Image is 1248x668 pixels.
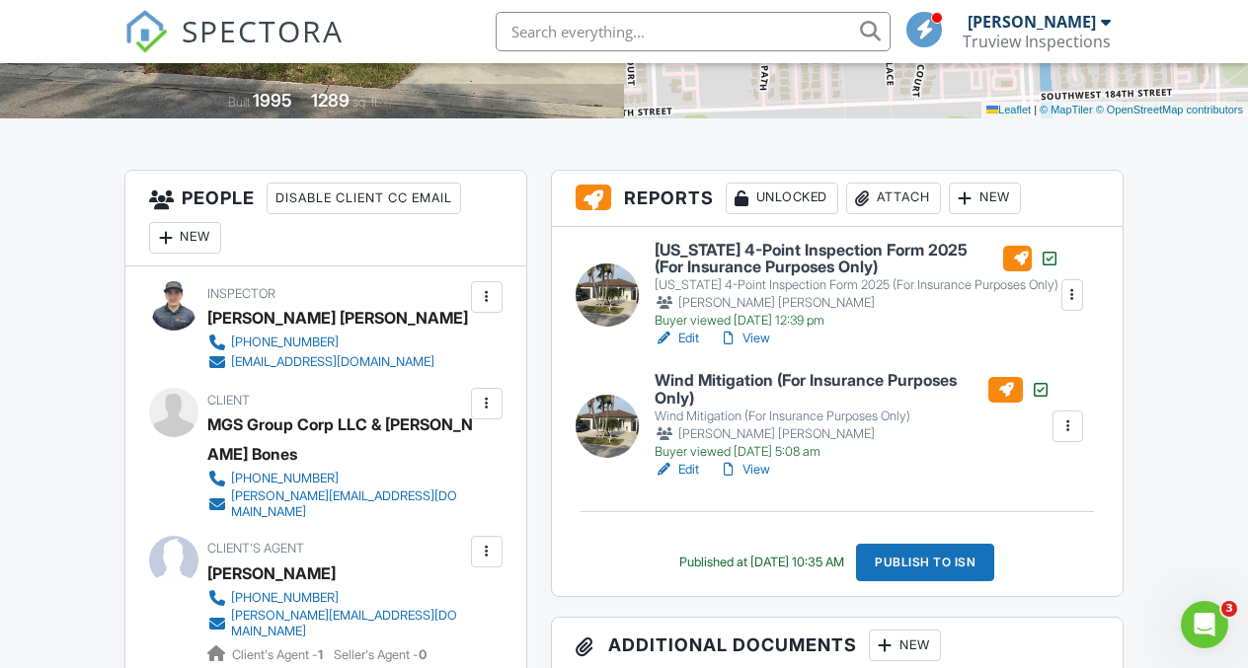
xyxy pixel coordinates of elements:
[846,183,941,214] div: Attach
[655,242,1059,276] h6: [US_STATE] 4-Point Inspection Form 2025 (For Insurance Purposes Only)
[655,293,1059,313] div: [PERSON_NAME] [PERSON_NAME]
[679,555,844,570] div: Published at [DATE] 10:35 AM
[231,590,339,606] div: [PHONE_NUMBER]
[552,171,1123,227] h3: Reports
[655,313,1059,329] div: Buyer viewed [DATE] 12:39 pm
[419,647,427,662] strong: 0
[963,32,1111,51] div: Truview Inspections
[207,608,465,639] a: [PERSON_NAME][EMAIL_ADDRESS][DOMAIN_NAME]
[231,354,434,370] div: [EMAIL_ADDRESS][DOMAIN_NAME]
[231,488,465,520] div: [PERSON_NAME][EMAIL_ADDRESS][DOMAIN_NAME]
[182,10,344,51] span: SPECTORA
[231,608,465,639] div: [PERSON_NAME][EMAIL_ADDRESS][DOMAIN_NAME]
[869,630,941,661] div: New
[232,647,326,662] span: Client's Agent -
[719,460,770,480] a: View
[207,558,336,588] a: [PERSON_NAME]
[496,12,891,51] input: Search everything...
[228,95,250,110] span: Built
[1221,601,1237,617] span: 3
[207,286,275,301] span: Inspector
[124,27,344,68] a: SPECTORA
[352,95,380,110] span: sq. ft.
[719,329,770,348] a: View
[1034,104,1037,115] span: |
[149,222,221,254] div: New
[231,471,339,486] div: [PHONE_NUMBER]
[655,460,699,480] a: Edit
[207,488,465,520] a: [PERSON_NAME][EMAIL_ADDRESS][DOMAIN_NAME]
[655,277,1059,293] div: [US_STATE] 4-Point Inspection Form 2025 (For Insurance Purposes Only)
[726,183,838,214] div: Unlocked
[655,242,1059,330] a: [US_STATE] 4-Point Inspection Form 2025 (For Insurance Purposes Only) [US_STATE] 4-Point Inspecti...
[1096,104,1243,115] a: © OpenStreetMap contributors
[267,183,461,214] div: Disable Client CC Email
[207,409,481,469] div: MGS Group Corp LLC & [PERSON_NAME] Bones
[655,372,1051,460] a: Wind Mitigation (For Insurance Purposes Only) Wind Mitigation (For Insurance Purposes Only) [PERS...
[968,12,1096,32] div: [PERSON_NAME]
[311,90,350,111] div: 1289
[207,541,304,556] span: Client's Agent
[253,90,292,111] div: 1995
[655,372,1051,407] h6: Wind Mitigation (For Insurance Purposes Only)
[207,588,465,608] a: [PHONE_NUMBER]
[1181,601,1228,648] iframe: Intercom live chat
[207,352,452,372] a: [EMAIL_ADDRESS][DOMAIN_NAME]
[207,333,452,352] a: [PHONE_NUMBER]
[207,469,465,488] a: [PHONE_NUMBER]
[334,647,427,662] span: Seller's Agent -
[655,408,1051,424] div: Wind Mitigation (For Insurance Purposes Only)
[207,303,468,333] div: [PERSON_NAME] [PERSON_NAME]
[949,183,1021,214] div: New
[207,393,250,408] span: Client
[655,329,699,348] a: Edit
[856,544,994,581] div: Publish to ISN
[655,444,1051,460] div: Buyer viewed [DATE] 5:08 am
[318,647,323,662] strong: 1
[124,10,168,53] img: The Best Home Inspection Software - Spectora
[231,334,339,350] div: [PHONE_NUMBER]
[125,171,525,266] h3: People
[986,104,1031,115] a: Leaflet
[1040,104,1093,115] a: © MapTiler
[655,424,1051,444] div: [PERSON_NAME] [PERSON_NAME]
